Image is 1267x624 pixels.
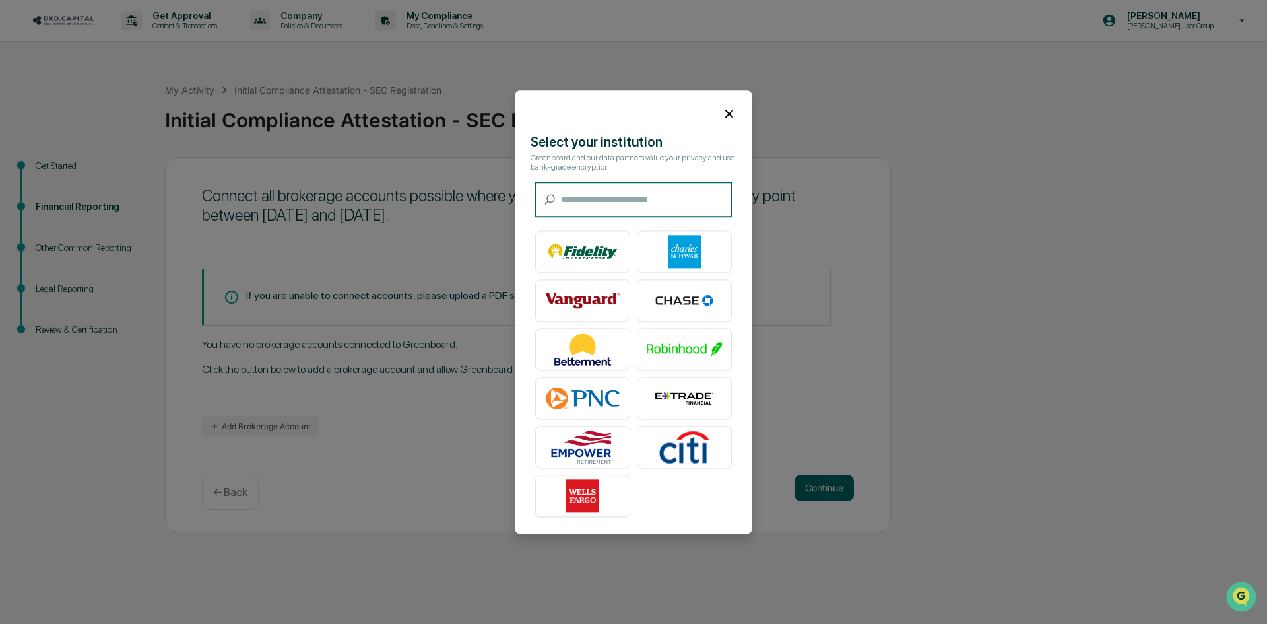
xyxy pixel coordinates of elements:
span: Data Lookup [26,191,83,205]
div: Select your institution [531,134,736,150]
img: 1746055101610-c473b297-6a78-478c-a979-82029cc54cd1 [13,101,37,125]
p: How can we help? [13,28,240,49]
button: Start new chat [224,105,240,121]
span: Pylon [131,224,160,234]
img: Chase [647,284,722,317]
a: 🗄️Attestations [90,161,169,185]
a: 🔎Data Lookup [8,186,88,210]
img: PNC [545,382,620,415]
img: Wells Fargo [545,479,620,512]
div: 🖐️ [13,168,24,178]
input: Clear [34,60,218,74]
a: Powered byPylon [93,223,160,234]
img: Vanguard [545,284,620,317]
img: Charles Schwab [647,235,722,268]
a: 🖐️Preclearance [8,161,90,185]
img: Betterment [545,333,620,366]
img: Robinhood [647,333,722,366]
iframe: Open customer support [1225,580,1260,616]
span: Attestations [109,166,164,180]
div: We're available if you need us! [45,114,167,125]
div: Greenboard and our data partners value your privacy and use bank-grade encryption [531,153,736,172]
img: Citibank [647,431,722,464]
div: Start new chat [45,101,216,114]
span: Preclearance [26,166,85,180]
div: 🔎 [13,193,24,203]
div: 🗄️ [96,168,106,178]
img: E*TRADE [647,382,722,415]
img: Fidelity Investments [545,235,620,268]
img: Empower Retirement [545,431,620,464]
